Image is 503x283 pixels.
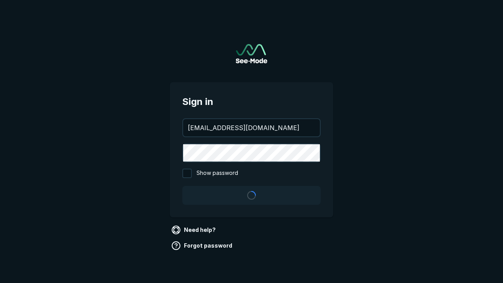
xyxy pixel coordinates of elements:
span: Show password [196,169,238,178]
input: your@email.com [183,119,320,136]
img: See-Mode Logo [236,44,267,63]
a: Forgot password [170,239,235,252]
a: Go to sign in [236,44,267,63]
a: Need help? [170,224,219,236]
span: Sign in [182,95,321,109]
